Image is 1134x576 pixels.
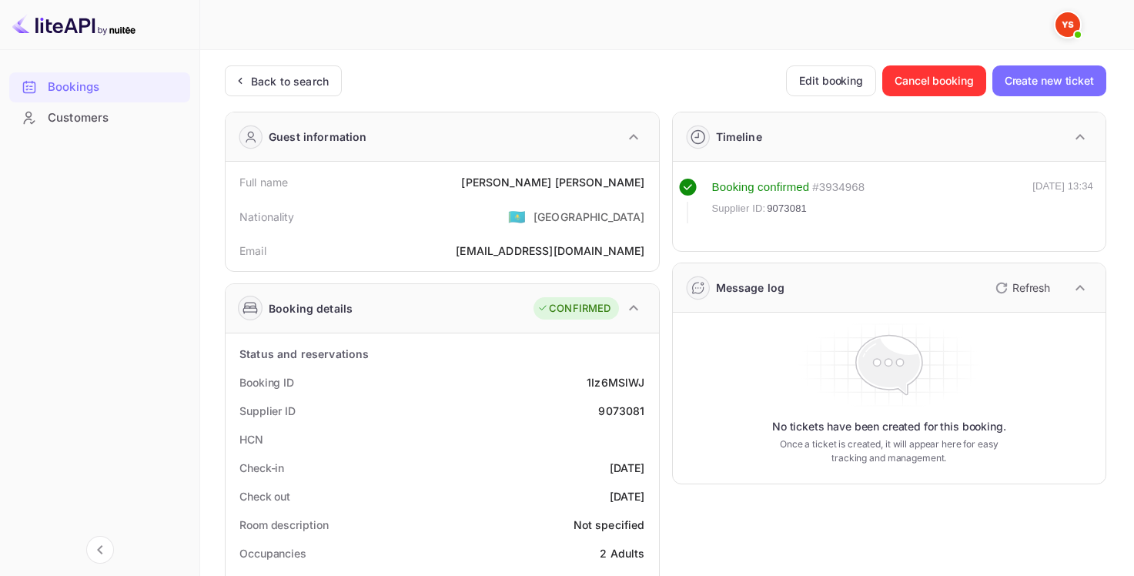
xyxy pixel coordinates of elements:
button: Refresh [986,276,1056,300]
div: Status and reservations [239,346,369,362]
button: Edit booking [786,65,876,96]
div: Supplier ID [239,403,296,419]
span: Supplier ID: [712,201,766,216]
div: # 3934968 [812,179,865,196]
div: Check-in [239,460,284,476]
div: Bookings [48,79,182,96]
div: [PERSON_NAME] [PERSON_NAME] [461,174,644,190]
a: Bookings [9,72,190,101]
a: Customers [9,103,190,132]
div: Full name [239,174,288,190]
div: Customers [9,103,190,133]
div: [GEOGRAPHIC_DATA] [534,209,645,225]
div: [DATE] [610,488,645,504]
div: Bookings [9,72,190,102]
div: 2 Adults [600,545,644,561]
div: Back to search [251,73,329,89]
p: Refresh [1012,280,1050,296]
div: Timeline [716,129,762,145]
div: CONFIRMED [537,301,610,316]
div: Not specified [574,517,645,533]
div: Nationality [239,209,295,225]
button: Collapse navigation [86,536,114,564]
div: Email [239,243,266,259]
div: Check out [239,488,290,504]
div: Booking details [269,300,353,316]
img: LiteAPI logo [12,12,135,37]
div: [EMAIL_ADDRESS][DOMAIN_NAME] [456,243,644,259]
div: [DATE] 13:34 [1032,179,1093,223]
button: Create new ticket [992,65,1106,96]
img: Yandex Support [1055,12,1080,37]
div: Booking ID [239,374,294,390]
span: United States [508,203,526,230]
div: 1Iz6MSlWJ [587,374,644,390]
div: Room description [239,517,328,533]
div: Customers [48,109,182,127]
div: HCN [239,431,263,447]
div: Guest information [269,129,367,145]
div: Message log [716,280,785,296]
div: Occupancies [239,545,306,561]
span: 9073081 [767,201,807,216]
p: No tickets have been created for this booking. [772,419,1006,434]
p: Once a ticket is created, it will appear here for easy tracking and management. [773,437,1005,465]
div: [DATE] [610,460,645,476]
div: Booking confirmed [712,179,810,196]
div: 9073081 [598,403,644,419]
button: Cancel booking [882,65,986,96]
